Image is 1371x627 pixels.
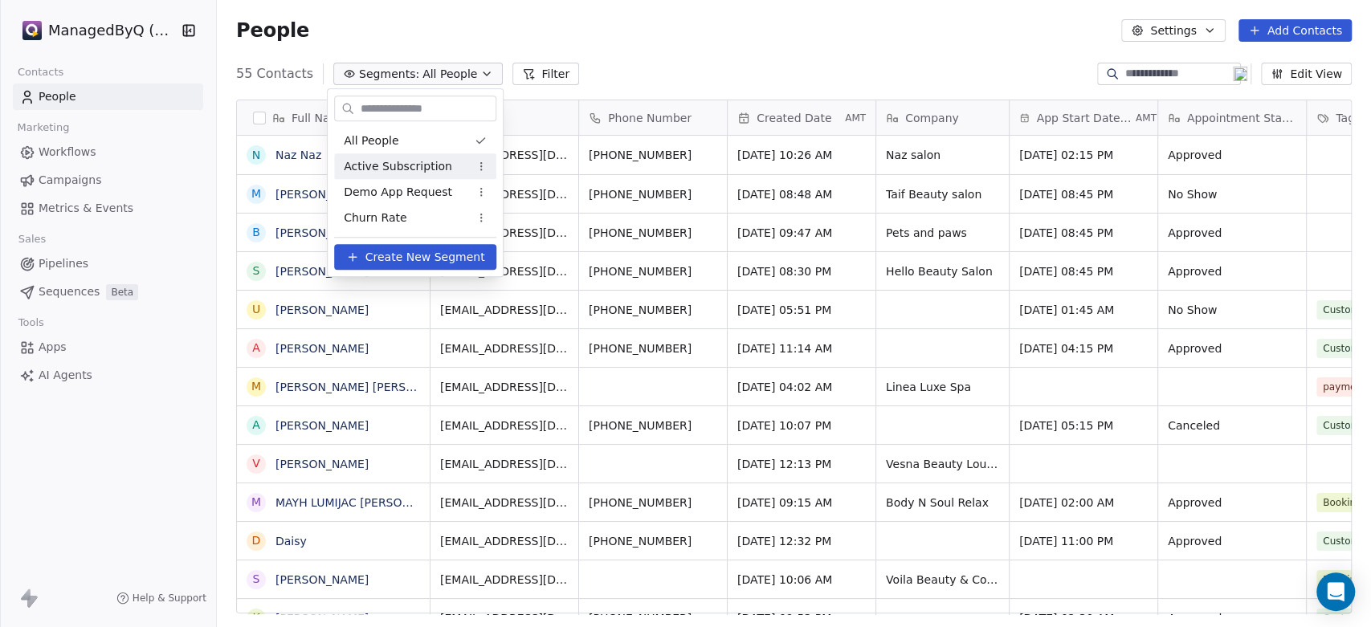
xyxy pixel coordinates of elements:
span: Demo App Request [344,184,452,201]
span: Active Subscription [344,158,452,175]
span: All People [344,132,398,149]
img: 19.png [1233,67,1247,81]
span: Create New Segment [365,249,485,266]
button: Create New Segment [334,244,496,270]
div: Suggestions [334,128,496,230]
span: Churn Rate [344,210,406,226]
